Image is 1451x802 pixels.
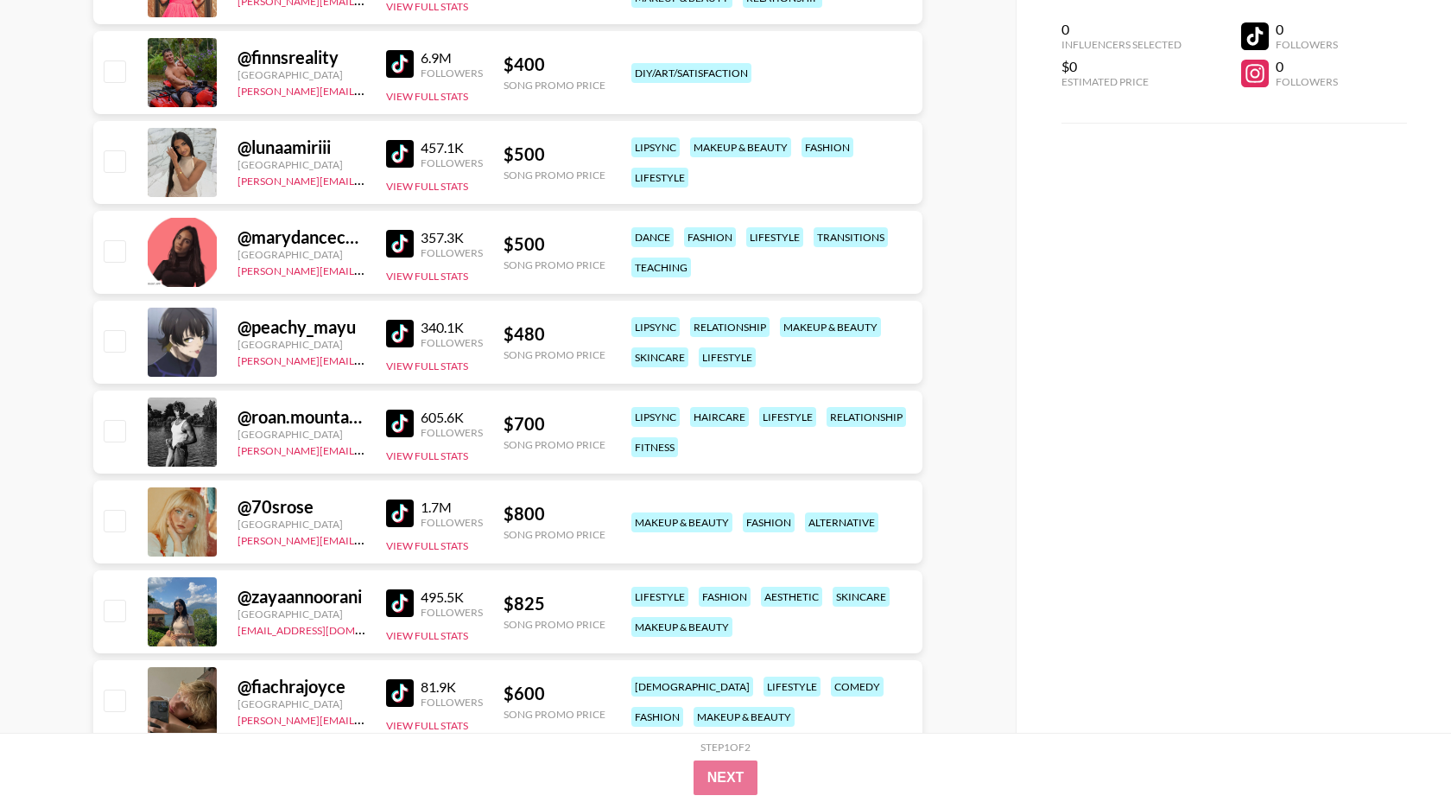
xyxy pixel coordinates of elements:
div: [GEOGRAPHIC_DATA] [238,518,365,531]
div: @ zayaannoorani [238,586,365,608]
a: [EMAIL_ADDRESS][DOMAIN_NAME] [238,621,411,637]
div: [GEOGRAPHIC_DATA] [238,158,365,171]
button: View Full Stats [386,270,468,283]
img: TikTok [386,589,414,617]
div: Song Promo Price [504,79,605,92]
div: 605.6K [421,409,483,426]
div: 1.7M [421,499,483,516]
div: lifestyle [746,227,803,247]
div: relationship [827,407,906,427]
div: makeup & beauty [631,512,732,532]
div: $0 [1061,58,1182,75]
div: @ marydancecorner [238,226,365,248]
div: 0 [1061,21,1182,38]
div: Song Promo Price [504,258,605,271]
button: View Full Stats [386,719,468,732]
div: $ 500 [504,143,605,165]
div: Followers [421,156,483,169]
a: [PERSON_NAME][EMAIL_ADDRESS][DOMAIN_NAME] [238,81,493,98]
div: lifestyle [631,587,688,607]
div: [GEOGRAPHIC_DATA] [238,338,365,351]
div: fashion [631,707,683,727]
a: [PERSON_NAME][EMAIL_ADDRESS][DOMAIN_NAME] [238,171,493,188]
div: lipsync [631,137,680,157]
div: diy/art/satisfaction [631,63,751,83]
div: transitions [814,227,888,247]
div: $ 800 [504,503,605,525]
div: Followers [421,516,483,529]
div: makeup & beauty [690,137,791,157]
div: @ 70srose [238,496,365,518]
div: lifestyle [699,347,756,367]
div: $ 600 [504,683,605,704]
img: TikTok [386,140,414,168]
div: 495.5K [421,589,483,606]
div: comedy [831,677,884,697]
button: Next [694,761,758,795]
div: @ finnsreality [238,47,365,68]
iframe: Drift Widget Chat Controller [1365,716,1430,781]
div: Followers [1276,75,1338,88]
div: dance [631,227,674,247]
div: haircare [690,407,749,427]
div: Followers [421,246,483,259]
div: @ roan.mountains [238,406,365,428]
div: Song Promo Price [504,708,605,721]
div: Step 1 of 2 [700,741,751,754]
div: Song Promo Price [504,438,605,451]
div: @ fiachrajoyce [238,676,365,697]
a: [PERSON_NAME][EMAIL_ADDRESS][DOMAIN_NAME] [238,261,493,277]
div: 0 [1276,58,1338,75]
div: fashion [743,512,795,532]
div: fashion [699,587,751,607]
img: TikTok [386,410,414,437]
img: TikTok [386,500,414,527]
div: fashion [802,137,853,157]
div: [GEOGRAPHIC_DATA] [238,68,365,81]
div: fashion [684,227,736,247]
div: 81.9K [421,678,483,696]
div: lifestyle [759,407,816,427]
button: View Full Stats [386,90,468,103]
div: 357.3K [421,229,483,246]
div: makeup & beauty [631,617,732,637]
div: Followers [421,696,483,709]
div: 340.1K [421,319,483,336]
div: alternative [805,512,878,532]
div: $ 480 [504,323,605,345]
div: $ 400 [504,54,605,75]
div: Followers [421,426,483,439]
div: lifestyle [631,168,688,188]
img: TikTok [386,50,414,78]
div: Followers [1276,38,1338,51]
div: @ lunaamiriii [238,137,365,158]
button: View Full Stats [386,539,468,552]
div: lifestyle [764,677,821,697]
div: makeup & beauty [780,317,881,337]
a: [PERSON_NAME][EMAIL_ADDRESS][DOMAIN_NAME] [238,531,493,547]
img: TikTok [386,230,414,258]
button: View Full Stats [386,629,468,642]
div: fitness [631,437,678,457]
div: $ 700 [504,413,605,435]
div: Followers [421,336,483,349]
div: [GEOGRAPHIC_DATA] [238,248,365,261]
div: Song Promo Price [504,348,605,361]
a: [PERSON_NAME][EMAIL_ADDRESS][DOMAIN_NAME] [238,351,493,367]
div: $ 825 [504,593,605,614]
div: 457.1K [421,139,483,156]
div: Followers [421,67,483,80]
div: relationship [690,317,770,337]
div: 0 [1276,21,1338,38]
div: aesthetic [761,587,822,607]
div: teaching [631,258,691,277]
div: Influencers Selected [1061,38,1182,51]
div: makeup & beauty [694,707,795,727]
a: [PERSON_NAME][EMAIL_ADDRESS][DOMAIN_NAME] [238,710,493,727]
div: skincare [631,347,688,367]
div: $ 500 [504,233,605,255]
div: 6.9M [421,49,483,67]
div: lipsync [631,407,680,427]
a: [PERSON_NAME][EMAIL_ADDRESS][DOMAIN_NAME] [238,441,493,457]
div: [GEOGRAPHIC_DATA] [238,608,365,621]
